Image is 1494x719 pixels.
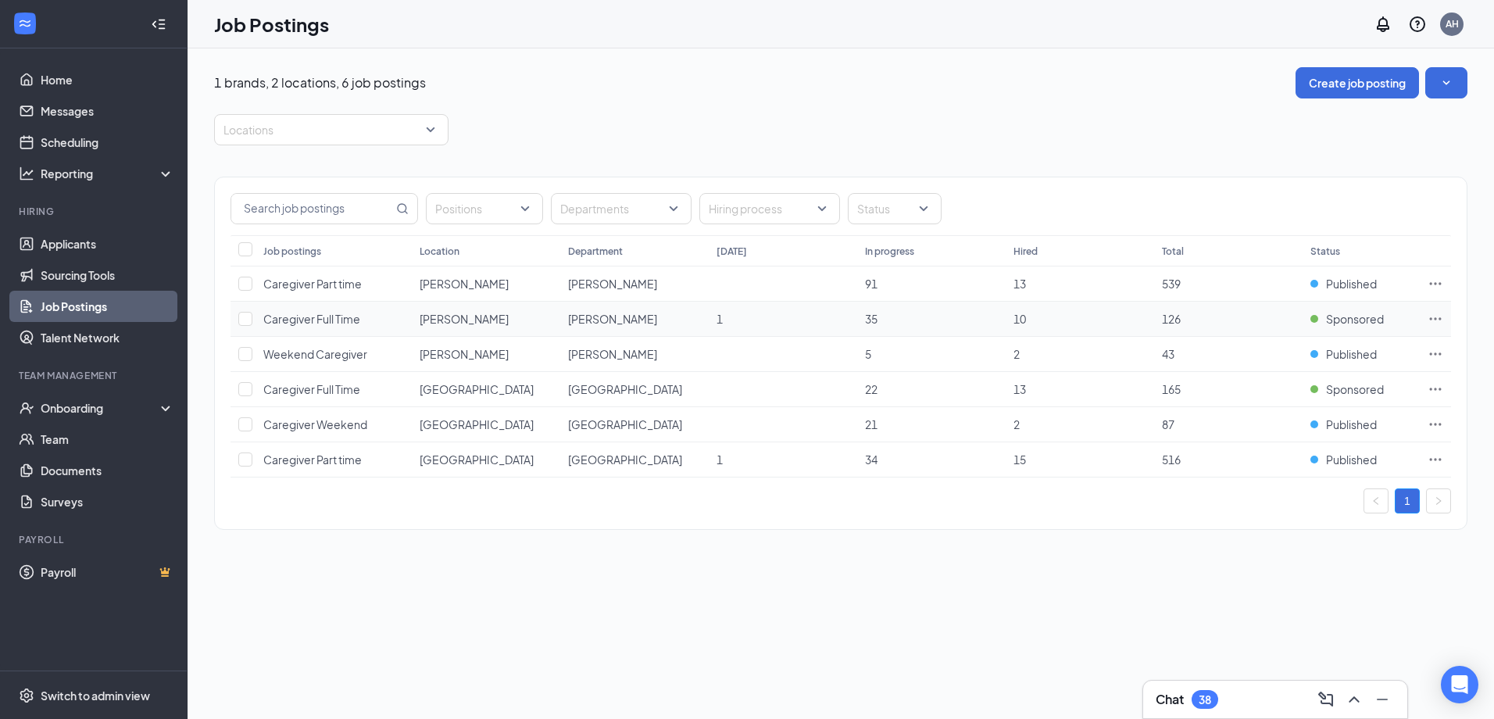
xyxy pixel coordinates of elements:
[1006,235,1154,266] th: Hired
[1303,235,1420,266] th: Status
[1370,687,1395,712] button: Minimize
[857,235,1006,266] th: In progress
[420,347,509,361] span: [PERSON_NAME]
[568,312,657,326] span: [PERSON_NAME]
[1013,382,1026,396] span: 13
[865,417,877,431] span: 21
[865,277,877,291] span: 91
[19,166,34,181] svg: Analysis
[412,302,560,337] td: Brandon
[420,245,459,258] div: Location
[1162,382,1181,396] span: 165
[41,322,174,353] a: Talent Network
[231,194,393,224] input: Search job postings
[1314,687,1339,712] button: ComposeMessage
[41,424,174,455] a: Team
[1408,15,1427,34] svg: QuestionInfo
[1162,453,1181,467] span: 516
[41,228,174,259] a: Applicants
[1373,690,1392,709] svg: Minimize
[412,442,560,478] td: Tampa
[568,245,623,258] div: Department
[1013,277,1026,291] span: 13
[1162,347,1174,361] span: 43
[1156,691,1184,708] h3: Chat
[214,74,426,91] p: 1 brands, 2 locations, 6 job postings
[1426,488,1451,513] button: right
[1374,15,1392,34] svg: Notifications
[41,688,150,703] div: Switch to admin view
[1396,489,1419,513] a: 1
[41,259,174,291] a: Sourcing Tools
[19,369,171,382] div: Team Management
[263,417,367,431] span: Caregiver Weekend
[412,337,560,372] td: Brandon
[17,16,33,31] svg: WorkstreamLogo
[1154,235,1303,266] th: Total
[1428,381,1443,397] svg: Ellipses
[865,347,871,361] span: 5
[560,407,709,442] td: Tampa
[717,312,723,326] span: 1
[396,202,409,215] svg: MagnifyingGlass
[568,382,682,396] span: [GEOGRAPHIC_DATA]
[1013,347,1020,361] span: 2
[420,277,509,291] span: [PERSON_NAME]
[41,291,174,322] a: Job Postings
[1428,452,1443,467] svg: Ellipses
[1441,666,1478,703] div: Open Intercom Messenger
[1326,452,1377,467] span: Published
[1013,312,1026,326] span: 10
[1439,75,1454,91] svg: SmallChevronDown
[560,302,709,337] td: Brandon
[1013,417,1020,431] span: 2
[19,205,171,218] div: Hiring
[1326,381,1384,397] span: Sponsored
[568,347,657,361] span: [PERSON_NAME]
[412,372,560,407] td: Tampa
[1296,67,1419,98] button: Create job posting
[19,688,34,703] svg: Settings
[1317,690,1335,709] svg: ComposeMessage
[214,11,329,38] h1: Job Postings
[420,382,534,396] span: [GEOGRAPHIC_DATA]
[1013,453,1026,467] span: 15
[560,266,709,302] td: Brandon
[1326,311,1384,327] span: Sponsored
[263,453,362,467] span: Caregiver Part time
[263,277,362,291] span: Caregiver Part time
[1434,496,1443,506] span: right
[1395,488,1420,513] li: 1
[560,372,709,407] td: Tampa
[1162,312,1181,326] span: 126
[263,312,360,326] span: Caregiver Full Time
[568,277,657,291] span: [PERSON_NAME]
[1428,311,1443,327] svg: Ellipses
[41,127,174,158] a: Scheduling
[560,337,709,372] td: Brandon
[1199,693,1211,706] div: 38
[41,400,161,416] div: Onboarding
[420,312,509,326] span: [PERSON_NAME]
[263,245,321,258] div: Job postings
[865,382,877,396] span: 22
[1364,488,1389,513] button: left
[19,400,34,416] svg: UserCheck
[1342,687,1367,712] button: ChevronUp
[717,453,723,467] span: 1
[1426,488,1451,513] li: Next Page
[865,312,877,326] span: 35
[1345,690,1364,709] svg: ChevronUp
[568,453,682,467] span: [GEOGRAPHIC_DATA]
[41,455,174,486] a: Documents
[1425,67,1467,98] button: SmallChevronDown
[1428,276,1443,292] svg: Ellipses
[1326,346,1377,362] span: Published
[1428,417,1443,432] svg: Ellipses
[1162,277,1181,291] span: 539
[41,486,174,517] a: Surveys
[263,382,360,396] span: Caregiver Full Time
[41,95,174,127] a: Messages
[1364,488,1389,513] li: Previous Page
[865,453,877,467] span: 34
